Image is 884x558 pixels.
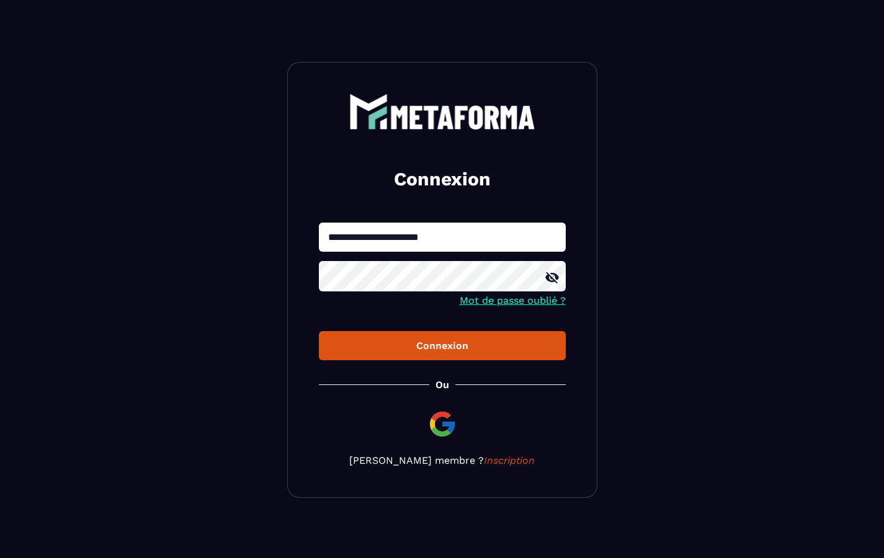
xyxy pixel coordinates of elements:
img: logo [349,94,535,130]
a: Inscription [484,454,535,466]
a: Mot de passe oublié ? [460,294,566,306]
p: Ou [435,379,449,391]
div: Connexion [329,340,556,352]
img: google [427,409,457,439]
h2: Connexion [334,167,551,192]
button: Connexion [319,331,566,360]
a: logo [319,94,566,130]
p: [PERSON_NAME] membre ? [319,454,566,466]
